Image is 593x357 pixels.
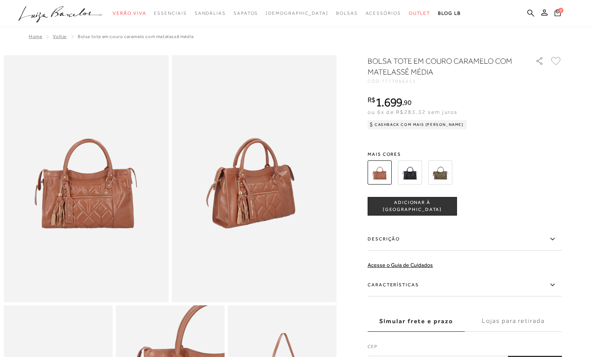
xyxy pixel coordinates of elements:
a: categoryNavScreenReaderText [336,6,358,21]
span: ou 6x de R$283,32 sem juros [368,109,457,115]
span: Outlet [409,10,431,16]
span: Sapatos [234,10,258,16]
span: Sandálias [195,10,226,16]
img: BOLSA TOTE EM COURO VERDE TOMILHO COM MATELASSÊ MÉDIA [428,160,452,185]
h1: BOLSA TOTE EM COURO CARAMELO COM MATELASSÊ MÉDIA [368,56,513,77]
span: Verão Viva [113,10,146,16]
a: BLOG LB [438,6,460,21]
span: 0 [558,8,563,13]
a: categoryNavScreenReaderText [409,6,431,21]
a: categoryNavScreenReaderText [113,6,146,21]
div: Cashback com Mais [PERSON_NAME] [368,120,467,129]
a: categoryNavScreenReaderText [366,6,401,21]
span: Bolsas [336,10,358,16]
label: Características [368,274,562,296]
label: Descrição [368,228,562,251]
label: CEP [368,343,562,354]
span: ADICIONAR À [GEOGRAPHIC_DATA] [368,199,457,213]
span: BOLSA TOTE EM COURO CARAMELO COM MATELASSÊ MÉDIA [78,34,194,39]
button: ADICIONAR À [GEOGRAPHIC_DATA] [368,197,457,216]
span: BLOG LB [438,10,460,16]
a: Home [29,34,42,39]
a: Voltar [53,34,67,39]
a: noSubCategoriesText [266,6,328,21]
a: categoryNavScreenReaderText [195,6,226,21]
img: image [4,55,169,302]
i: R$ [368,96,375,103]
div: CÓD: [368,79,523,84]
img: BOLSA TOTE EM COURO CARAMELO COM MATELASSÊ MÉDIA [368,160,392,185]
label: Simular frete e prazo [368,311,465,332]
i: , [402,99,411,106]
span: [DEMOGRAPHIC_DATA] [266,10,328,16]
a: categoryNavScreenReaderText [234,6,258,21]
button: 0 [552,9,563,19]
span: Acessórios [366,10,401,16]
img: image [172,55,337,302]
a: Acesse o Guia de Cuidados [368,262,433,268]
span: 90 [404,98,411,106]
span: Mais cores [368,152,562,157]
span: 1.699 [375,95,403,109]
span: Essenciais [154,10,187,16]
span: 7777086211 [382,78,416,84]
img: BOLSA TOTE EM COURO PRETO FÉ COM MATELASSÊ MÉDIA [398,160,422,185]
a: categoryNavScreenReaderText [154,6,187,21]
label: Lojas para retirada [465,311,562,332]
